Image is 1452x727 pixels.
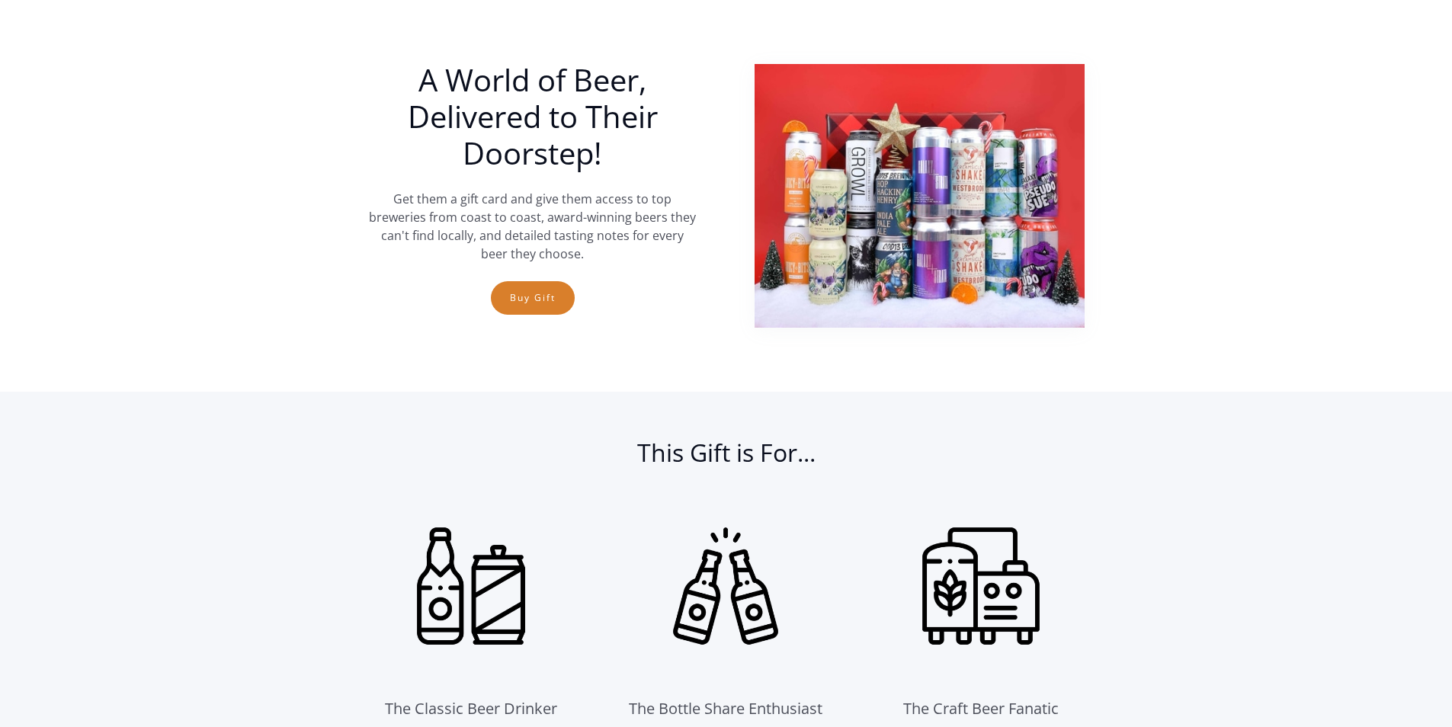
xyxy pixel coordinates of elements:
h1: A World of Beer, Delivered to Their Doorstep! [368,62,697,171]
p: Get them a gift card and give them access to top breweries from coast to coast, award-winning bee... [368,190,697,263]
h2: This Gift is For... [368,437,1085,483]
div: The Bottle Share Enthusiast [629,697,822,721]
div: The Classic Beer Drinker [385,697,557,721]
div: The Craft Beer Fanatic [903,697,1059,721]
a: Buy Gift [491,281,575,315]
